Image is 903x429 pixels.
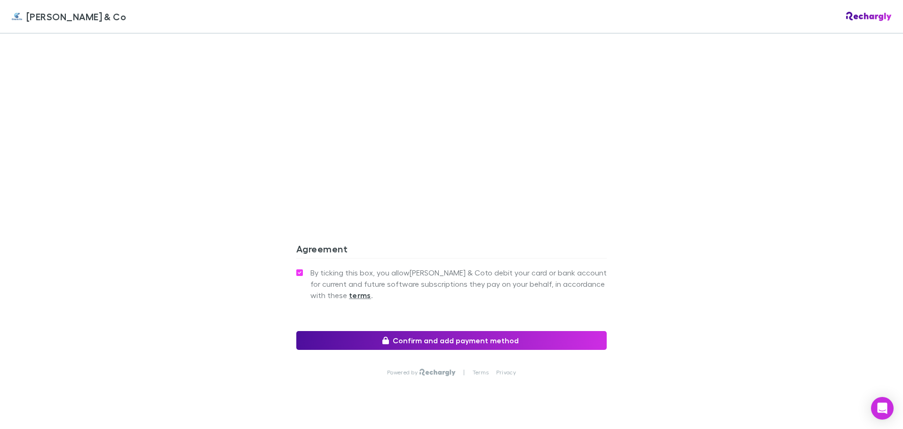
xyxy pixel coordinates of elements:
p: Powered by [387,369,420,376]
p: | [463,369,465,376]
img: Rechargly Logo [846,12,892,21]
h3: Agreement [296,243,607,258]
a: Privacy [496,369,516,376]
img: Rechargly Logo [420,369,456,376]
span: By ticking this box, you allow [PERSON_NAME] & Co to debit your card or bank account for current ... [310,267,607,301]
div: Open Intercom Messenger [871,397,894,420]
img: Cruz & Co's Logo [11,11,23,22]
span: [PERSON_NAME] & Co [26,9,126,24]
strong: terms [349,291,371,300]
a: Terms [473,369,489,376]
button: Confirm and add payment method [296,331,607,350]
